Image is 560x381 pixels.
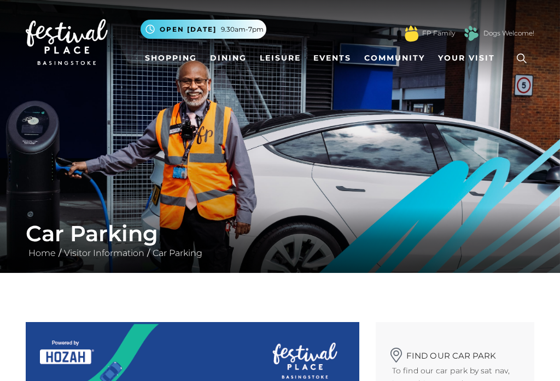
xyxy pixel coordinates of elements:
[61,248,147,258] a: Visitor Information
[26,221,534,247] h1: Car Parking
[434,48,505,68] a: Your Visit
[255,48,305,68] a: Leisure
[392,344,518,361] h2: Find our car park
[422,28,455,38] a: FP Family
[141,20,266,39] button: Open [DATE] 9.30am-7pm
[150,248,205,258] a: Car Parking
[483,28,534,38] a: Dogs Welcome!
[309,48,355,68] a: Events
[26,248,59,258] a: Home
[360,48,429,68] a: Community
[141,48,201,68] a: Shopping
[221,25,264,34] span: 9.30am-7pm
[17,221,542,260] div: / /
[206,48,251,68] a: Dining
[438,52,495,64] span: Your Visit
[26,19,108,65] img: Festival Place Logo
[160,25,217,34] span: Open [DATE]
